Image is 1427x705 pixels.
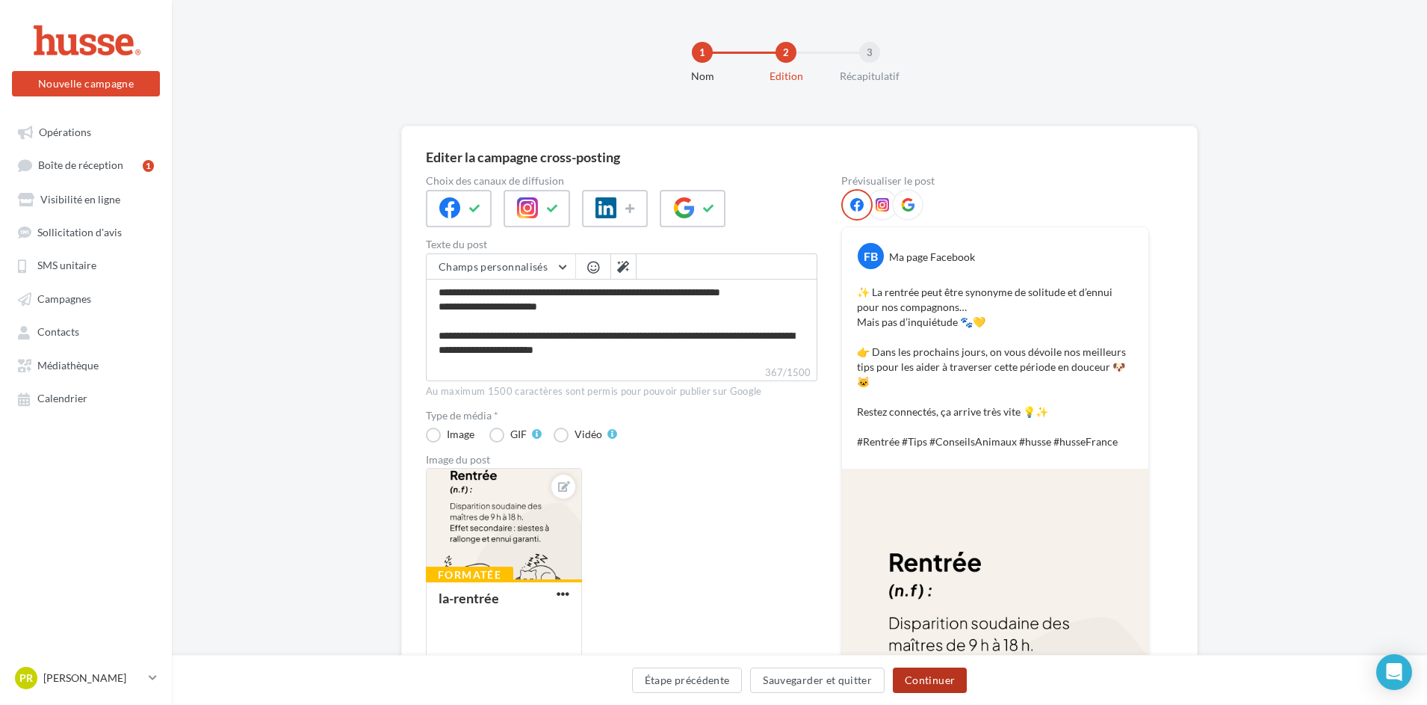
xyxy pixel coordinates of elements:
a: Sollicitation d'avis [9,218,163,245]
span: SMS unitaire [37,259,96,272]
button: Nouvelle campagne [12,71,160,96]
div: 1 [692,42,713,63]
a: SMS unitaire [9,251,163,278]
div: 3 [859,42,880,63]
label: Choix des canaux de diffusion [426,176,817,186]
div: la-rentrée [439,590,499,606]
button: Continuer [893,668,967,693]
span: Contacts [37,326,79,339]
button: Sauvegarder et quitter [750,668,885,693]
button: Champs personnalisés [427,254,575,280]
button: Étape précédente [632,668,743,693]
div: Au maximum 1500 caractères sont permis pour pouvoir publier sur Google [426,385,817,398]
label: Texte du post [426,239,817,250]
span: Médiathèque [37,359,99,372]
div: 1 [143,160,154,172]
a: Campagnes [9,285,163,312]
span: Calendrier [37,392,87,405]
a: PR [PERSON_NAME] [12,664,160,692]
div: Ma page Facebook [889,250,975,265]
div: Nom [654,69,750,84]
span: Boîte de réception [38,159,123,172]
div: Récapitulatif [822,69,917,84]
a: Opérations [9,118,163,145]
a: Visibilité en ligne [9,185,163,212]
div: 2 [776,42,796,63]
span: Sollicitation d'avis [37,226,122,238]
span: Campagnes [37,292,91,305]
span: PR [19,671,33,686]
p: ✨ La rentrée peut être synonyme de solitude et d’ennui pour nos compagnons… Mais pas d’inquiétude... [857,285,1133,449]
div: Vidéo [575,429,602,440]
div: Formatée [426,567,513,583]
span: Champs personnalisés [439,260,548,273]
p: [PERSON_NAME] [43,671,143,686]
div: Edition [738,69,834,84]
div: Image [447,429,474,440]
label: Type de média * [426,410,817,421]
span: Visibilité en ligne [40,193,120,206]
div: Image du post [426,455,817,465]
div: Open Intercom Messenger [1376,654,1412,690]
a: Boîte de réception1 [9,151,163,179]
div: Editer la campagne cross-posting [426,150,620,164]
label: 367/1500 [426,365,817,381]
div: GIF [510,429,527,440]
div: Prévisualiser le post [841,176,1149,186]
a: Calendrier [9,384,163,411]
span: Opérations [39,126,91,138]
div: FB [858,243,884,269]
a: Médiathèque [9,351,163,378]
a: Contacts [9,318,163,345]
